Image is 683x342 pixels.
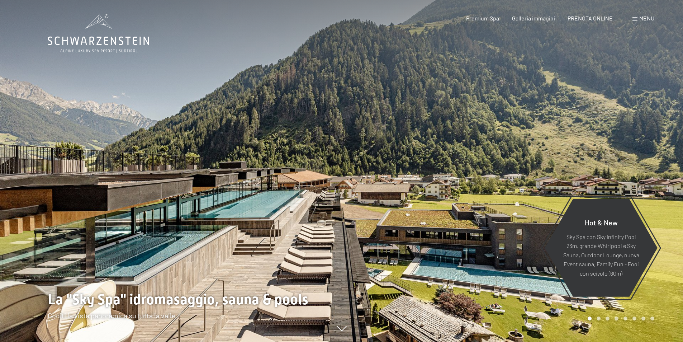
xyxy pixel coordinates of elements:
a: Hot & New Sky Spa con Sky infinity Pool 23m, grande Whirlpool e Sky Sauna, Outdoor Lounge, nuova ... [544,198,658,297]
div: Carousel Pagination [585,317,654,320]
a: Premium Spa [466,15,499,22]
div: Carousel Page 8 [650,317,654,320]
div: Carousel Page 6 [632,317,636,320]
a: PRENOTA ONLINE [568,15,613,22]
div: Carousel Page 4 [615,317,618,320]
span: Hot & New [585,218,618,226]
div: Carousel Page 3 [606,317,610,320]
span: Menu [639,15,654,22]
div: Carousel Page 5 [623,317,627,320]
div: Carousel Page 1 (Current Slide) [588,317,592,320]
a: Galleria immagini [512,15,555,22]
p: Sky Spa con Sky infinity Pool 23m, grande Whirlpool e Sky Sauna, Outdoor Lounge, nuova Event saun... [562,232,640,278]
div: Carousel Page 7 [641,317,645,320]
div: Carousel Page 2 [597,317,601,320]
